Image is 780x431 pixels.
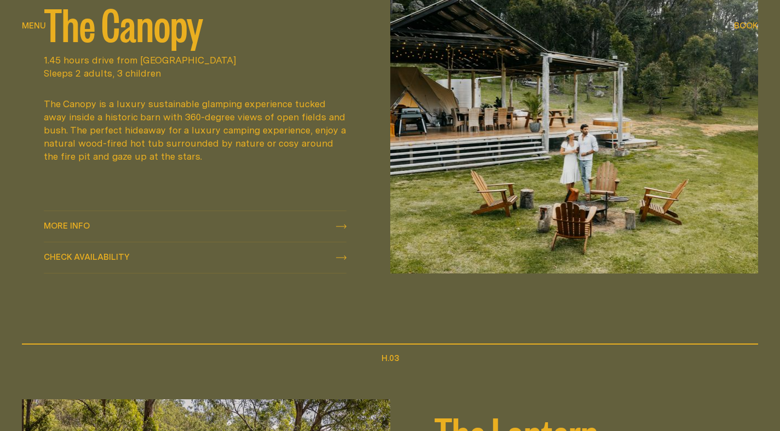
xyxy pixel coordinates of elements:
[44,242,346,273] button: check availability
[44,1,346,45] h2: The Canopy
[44,97,346,163] div: The Canopy is a luxury sustainable glamping experience tucked away inside a historic barn with 36...
[44,211,346,242] a: More info
[44,253,130,261] span: Check availability
[734,21,758,30] span: Book
[44,67,346,80] span: Sleeps 2 adults, 3 children
[22,20,46,33] button: show menu
[22,21,46,30] span: Menu
[734,20,758,33] button: show booking tray
[44,54,346,67] span: 1.45 hours drive from [GEOGRAPHIC_DATA]
[44,222,90,230] span: More info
